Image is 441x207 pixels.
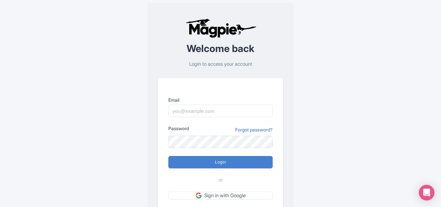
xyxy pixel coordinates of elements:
[184,18,257,38] img: logo-ab69f6fb50320c5b225c76a69d11143b.png
[168,125,189,132] label: Password
[168,192,273,200] a: Sign in with Google
[168,156,273,168] input: Login
[419,185,434,200] div: Open Intercom Messenger
[168,96,273,103] label: Email
[158,60,283,68] p: Login to access your account
[168,105,273,117] input: you@example.com
[235,126,273,133] a: Forgot password?
[196,193,202,198] img: google.svg
[158,43,283,54] h2: Welcome back
[219,176,223,184] span: or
